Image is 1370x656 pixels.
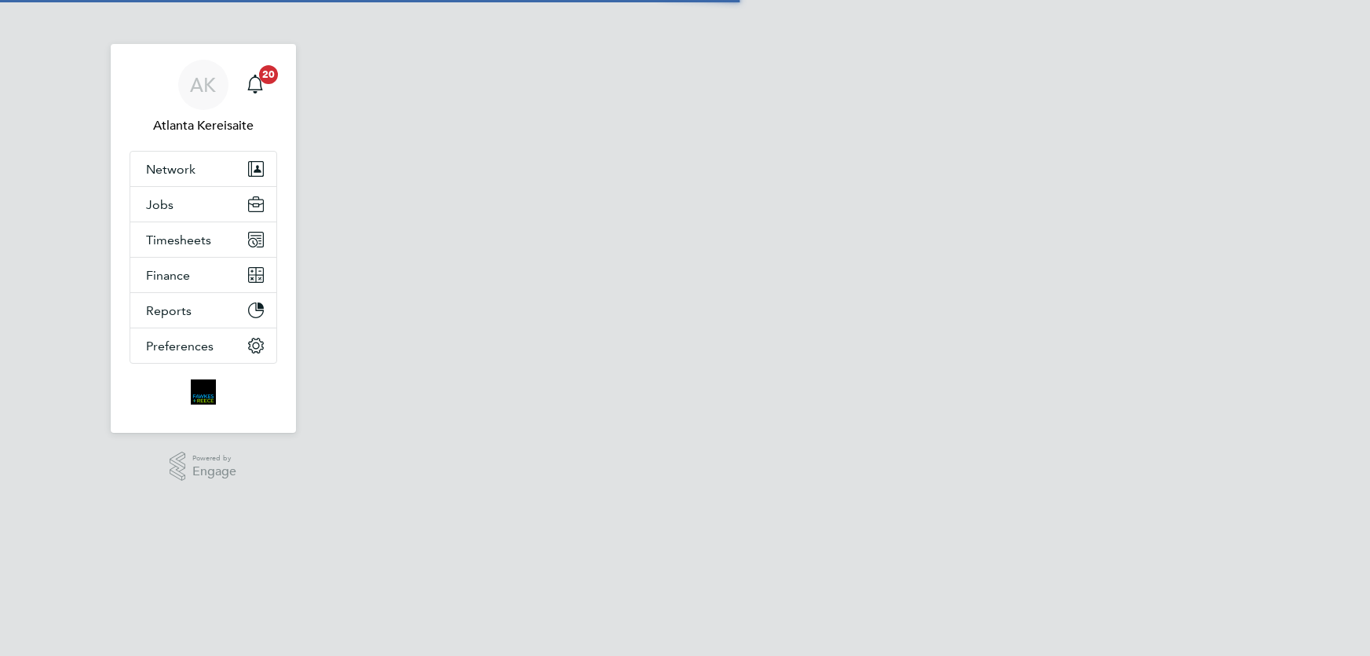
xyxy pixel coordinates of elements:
span: Powered by [192,452,236,465]
span: Reports [146,303,192,318]
span: AK [190,75,216,95]
button: Reports [130,293,276,328]
button: Preferences [130,328,276,363]
button: Network [130,152,276,186]
a: 20 [239,60,271,110]
button: Timesheets [130,222,276,257]
span: Timesheets [146,233,211,247]
span: Preferences [146,339,214,354]
span: Network [146,162,195,177]
button: Finance [130,258,276,292]
span: Engage [192,465,236,478]
span: 20 [259,65,278,84]
button: Jobs [130,187,276,222]
img: bromak-logo-retina.png [191,379,216,405]
a: AKAtlanta Kereisaite [130,60,277,135]
span: Atlanta Kereisaite [130,116,277,135]
span: Finance [146,268,190,283]
a: Powered byEngage [170,452,236,482]
nav: Main navigation [111,44,296,433]
span: Jobs [146,197,174,212]
a: Go to home page [130,379,277,405]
